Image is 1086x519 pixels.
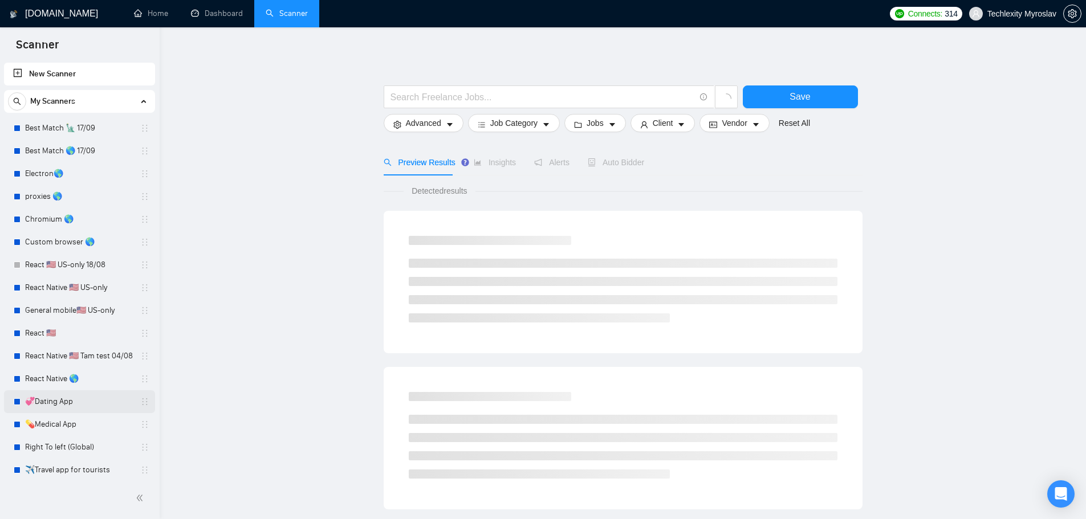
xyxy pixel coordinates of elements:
span: search [9,97,26,105]
button: idcardVendorcaret-down [699,114,769,132]
span: Auto Bidder [588,158,644,167]
span: Save [790,89,810,104]
div: Open Intercom Messenger [1047,480,1075,508]
span: Detected results [404,185,475,197]
span: My Scanners [30,90,75,113]
span: Scanner [7,36,68,60]
a: React 🇺🇸 US-only 18/08 [25,254,133,276]
button: Save [743,85,858,108]
a: React 🇺🇸 [25,322,133,345]
div: Tooltip anchor [460,157,470,167]
span: Jobs [587,117,604,129]
a: New Scanner [13,63,146,85]
a: proxies 🌎 [25,185,133,208]
span: Insights [474,158,516,167]
a: searchScanner [266,9,308,18]
a: dashboardDashboard [191,9,243,18]
span: holder [140,374,149,383]
span: search [384,158,392,166]
a: ✈️Travel app for tourists [25,459,133,481]
span: loading [721,93,731,104]
span: holder [140,465,149,475]
button: search [8,92,26,111]
span: holder [140,215,149,224]
span: holder [140,306,149,315]
span: holder [140,352,149,361]
span: holder [140,420,149,429]
a: Electron🌎 [25,162,133,185]
span: holder [140,397,149,406]
span: setting [393,120,401,129]
img: upwork-logo.png [895,9,904,18]
a: General mobile🇺🇸 US-only [25,299,133,322]
a: 💞Dating App [25,390,133,413]
span: holder [140,169,149,178]
span: Vendor [722,117,747,129]
a: Reset All [779,117,810,129]
a: React Native 🇺🇸 US-only [25,276,133,299]
a: 💊Medical App [25,413,133,436]
span: Client [653,117,673,129]
input: Search Freelance Jobs... [391,90,695,104]
a: React Native 🇺🇸 Tam test 04/08 [25,345,133,367]
span: holder [140,238,149,247]
span: Advanced [406,117,441,129]
img: logo [10,5,18,23]
span: double-left [136,492,147,504]
a: Chromium 🌎 [25,208,133,231]
span: caret-down [677,120,685,129]
a: Best Match 🗽 17/09 [25,117,133,140]
span: setting [1064,9,1081,18]
span: holder [140,283,149,292]
li: New Scanner [4,63,155,85]
span: Job Category [490,117,538,129]
span: caret-down [608,120,616,129]
span: holder [140,443,149,452]
span: area-chart [474,158,482,166]
span: holder [140,260,149,269]
span: 314 [945,7,957,20]
span: idcard [709,120,717,129]
span: Alerts [534,158,570,167]
span: caret-down [752,120,760,129]
span: holder [140,146,149,156]
button: settingAdvancedcaret-down [384,114,463,132]
a: Custom browser 🌎 [25,231,133,254]
a: Best Match 🌎 17/09 [25,140,133,162]
span: info-circle [700,93,707,101]
span: user [640,120,648,129]
a: Right To left (Global) [25,436,133,459]
a: setting [1063,9,1081,18]
span: folder [574,120,582,129]
button: userClientcaret-down [631,114,695,132]
span: notification [534,158,542,166]
span: caret-down [542,120,550,129]
span: holder [140,124,149,133]
a: React Native 🌎 [25,367,133,390]
span: Connects: [908,7,942,20]
span: user [972,10,980,18]
button: barsJob Categorycaret-down [468,114,560,132]
span: bars [478,120,486,129]
span: holder [140,192,149,201]
button: setting [1063,5,1081,23]
span: Preview Results [384,158,455,167]
button: folderJobscaret-down [564,114,626,132]
span: robot [588,158,596,166]
span: holder [140,329,149,338]
span: caret-down [446,120,454,129]
a: homeHome [134,9,168,18]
